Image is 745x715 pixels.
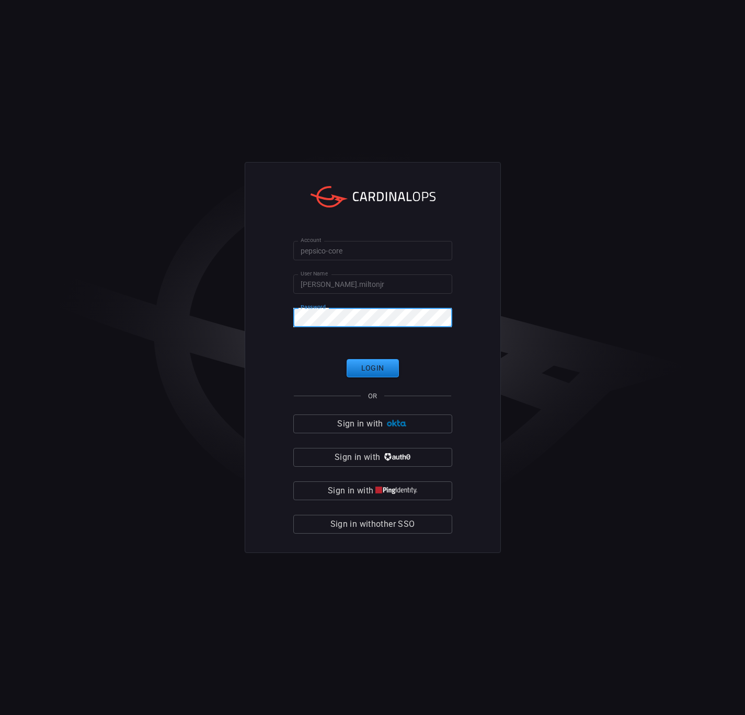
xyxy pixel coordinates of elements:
[293,274,452,294] input: Type your user name
[337,417,383,431] span: Sign in with
[301,236,322,244] label: Account
[301,303,326,311] label: Password
[293,414,452,433] button: Sign in with
[293,515,452,534] button: Sign in withother SSO
[330,517,415,532] span: Sign in with other SSO
[347,359,399,377] button: Login
[301,270,328,278] label: User Name
[328,483,373,498] span: Sign in with
[368,392,377,400] span: OR
[293,448,452,467] button: Sign in with
[293,241,452,260] input: Type your account
[335,450,380,465] span: Sign in with
[383,453,410,461] img: vP8Hhh4KuCH8AavWKdZY7RZgAAAAASUVORK5CYII=
[375,487,417,494] img: quu4iresuhQAAAABJRU5ErkJggg==
[293,481,452,500] button: Sign in with
[385,420,408,428] img: Ad5vKXme8s1CQAAAABJRU5ErkJggg==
